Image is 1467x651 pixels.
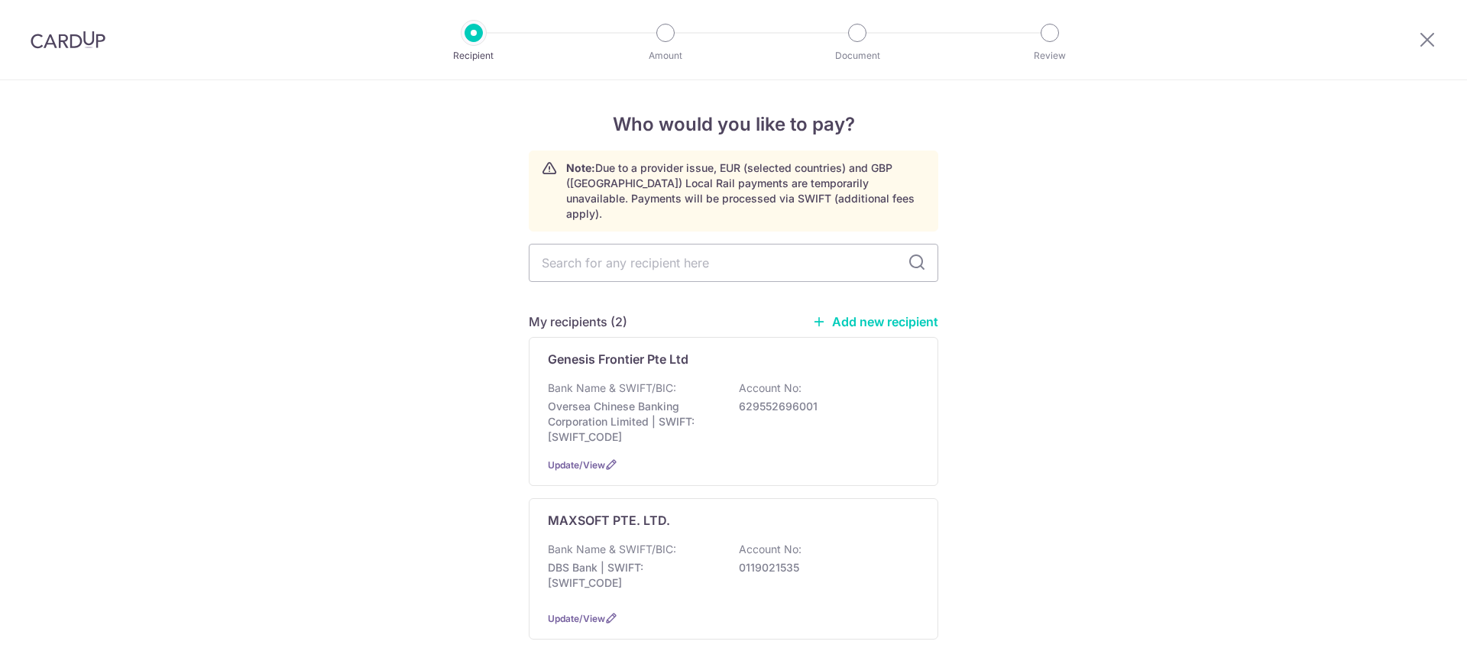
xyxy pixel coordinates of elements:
p: 629552696001 [739,399,910,414]
h5: My recipients (2) [529,313,627,331]
p: Account No: [739,381,802,396]
p: Account No: [739,542,802,557]
h4: Who would you like to pay? [529,111,938,138]
a: Update/View [548,459,605,471]
a: Update/View [548,613,605,624]
p: Bank Name & SWIFT/BIC: [548,381,676,396]
input: Search for any recipient here [529,244,938,282]
p: Amount [609,48,722,63]
p: Genesis Frontier Pte Ltd [548,350,688,368]
p: Oversea Chinese Banking Corporation Limited | SWIFT: [SWIFT_CODE] [548,399,719,445]
a: Add new recipient [812,314,938,329]
strong: Note: [566,161,595,174]
p: Document [801,48,914,63]
p: MAXSOFT PTE. LTD. [548,511,670,530]
p: Review [993,48,1106,63]
p: Due to a provider issue, EUR (selected countries) and GBP ([GEOGRAPHIC_DATA]) Local Rail payments... [566,160,925,222]
p: DBS Bank | SWIFT: [SWIFT_CODE] [548,560,719,591]
p: 0119021535 [739,560,910,575]
p: Bank Name & SWIFT/BIC: [548,542,676,557]
img: CardUp [31,31,105,49]
p: Recipient [417,48,530,63]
